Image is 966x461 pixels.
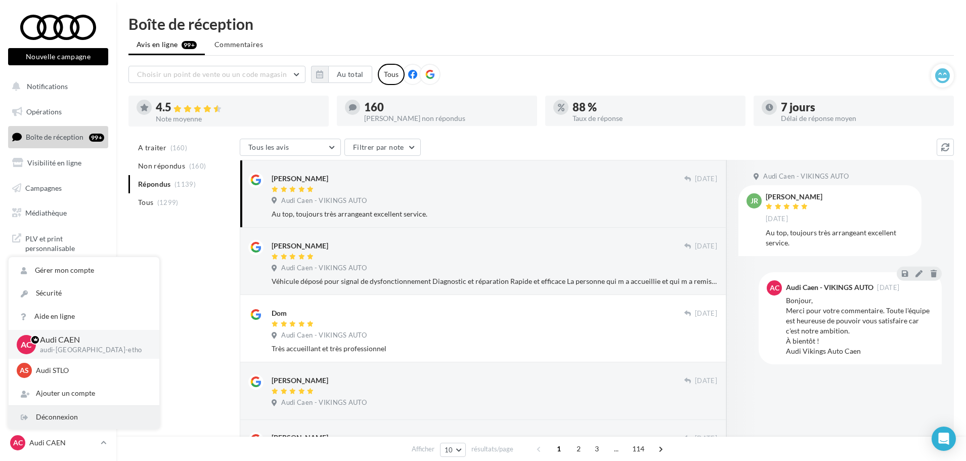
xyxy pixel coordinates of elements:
[6,126,110,148] a: Boîte de réception99+
[25,208,67,217] span: Médiathèque
[170,144,188,152] span: (160)
[573,102,737,113] div: 88 %
[36,365,147,375] p: Audi STLO
[272,375,328,386] div: [PERSON_NAME]
[781,115,946,122] div: Délai de réponse moyen
[6,178,110,199] a: Campagnes
[608,441,625,457] span: ...
[766,215,788,224] span: [DATE]
[8,433,108,452] a: AC Audi CAEN
[344,139,421,156] button: Filtrer par note
[6,228,110,258] a: PLV et print personnalisable
[128,16,954,31] div: Boîte de réception
[471,444,513,454] span: résultats/page
[272,433,328,443] div: [PERSON_NAME]
[589,441,605,457] span: 3
[281,196,367,205] span: Audi Caen - VIKINGS AUTO
[9,282,159,305] a: Sécurité
[40,346,143,355] p: audi-[GEOGRAPHIC_DATA]-etho
[272,241,328,251] div: [PERSON_NAME]
[25,232,104,254] span: PLV et print personnalisable
[378,64,405,85] div: Tous
[214,39,263,50] span: Commentaires
[29,438,97,448] p: Audi CAEN
[770,283,779,293] span: AC
[27,158,81,167] span: Visibilité en ligne
[240,139,341,156] button: Tous les avis
[281,264,367,273] span: Audi Caen - VIKINGS AUTO
[311,66,372,83] button: Au total
[9,305,159,328] a: Aide en ligne
[364,102,529,113] div: 160
[13,438,23,448] span: AC
[281,398,367,407] span: Audi Caen - VIKINGS AUTO
[21,339,32,350] span: AC
[877,284,899,291] span: [DATE]
[156,102,321,113] div: 4.5
[412,444,434,454] span: Afficher
[781,102,946,113] div: 7 jours
[137,70,287,78] span: Choisir un point de vente ou un code magasin
[8,48,108,65] button: Nouvelle campagne
[695,376,717,386] span: [DATE]
[573,115,737,122] div: Taux de réponse
[328,66,372,83] button: Au total
[138,197,153,207] span: Tous
[26,133,83,141] span: Boîte de réception
[440,443,466,457] button: 10
[766,193,822,200] div: [PERSON_NAME]
[272,344,717,354] div: Très accueillant et très professionnel
[25,183,62,192] span: Campagnes
[138,143,166,153] span: A traiter
[248,143,289,151] span: Tous les avis
[695,434,717,443] span: [DATE]
[6,76,106,97] button: Notifications
[272,209,717,219] div: Au top, toujours très arrangeant excellent service.
[6,202,110,224] a: Médiathèque
[272,308,287,318] div: Dom
[20,365,29,375] span: AS
[786,296,934,356] div: Bonjour, Merci pour votre commentaire. Toute l'équipe est heureuse de pouvoir vous satisfaire car...
[9,382,159,405] div: Ajouter un compte
[9,259,159,282] a: Gérer mon compte
[9,406,159,429] div: Déconnexion
[445,446,453,454] span: 10
[695,309,717,318] span: [DATE]
[628,441,649,457] span: 114
[695,175,717,184] span: [DATE]
[763,172,849,181] span: Audi Caen - VIKINGS AUTO
[156,115,321,122] div: Note moyenne
[27,82,68,91] span: Notifications
[281,331,367,340] span: Audi Caen - VIKINGS AUTO
[26,107,62,116] span: Opérations
[272,174,328,184] div: [PERSON_NAME]
[766,228,913,248] div: Au top, toujours très arrangeant excellent service.
[364,115,529,122] div: [PERSON_NAME] non répondus
[570,441,587,457] span: 2
[6,152,110,174] a: Visibilité en ligne
[695,242,717,251] span: [DATE]
[128,66,305,83] button: Choisir un point de vente ou un code magasin
[751,196,758,206] span: jr
[786,284,873,291] div: Audi Caen - VIKINGS AUTO
[272,276,717,286] div: Véhicule déposé pour signal de dysfonctionnement Diagnostic et réparation Rapide et efficace La p...
[6,101,110,122] a: Opérations
[551,441,567,457] span: 1
[157,198,179,206] span: (1299)
[189,162,206,170] span: (160)
[89,134,104,142] div: 99+
[138,161,185,171] span: Non répondus
[932,427,956,451] div: Open Intercom Messenger
[40,334,143,346] p: Audi CAEN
